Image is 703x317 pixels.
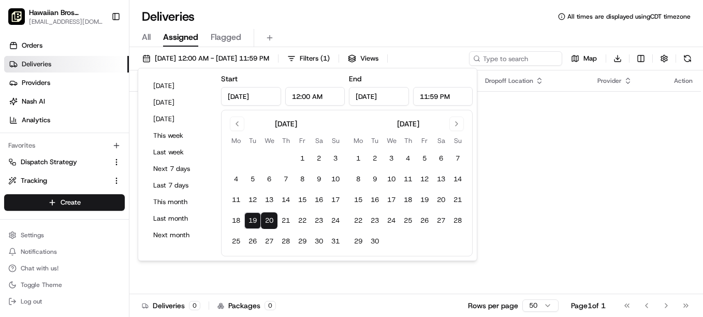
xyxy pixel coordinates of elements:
button: Last week [149,145,211,160]
button: Next 7 days [149,162,211,176]
label: End [349,74,361,83]
input: Time [413,87,473,106]
div: 📗 [10,151,19,160]
div: Deliveries [142,300,200,311]
button: 11 [228,192,244,208]
span: Log out [21,297,42,306]
span: Assigned [163,31,198,44]
button: Create [4,194,125,211]
button: 9 [311,171,327,188]
button: 2 [311,150,327,167]
button: Notifications [4,244,125,259]
img: Nash [10,10,31,31]
button: 14 [277,192,294,208]
button: 20 [261,212,277,229]
button: 2 [367,150,383,167]
button: 15 [350,192,367,208]
button: 27 [433,212,449,229]
p: Welcome 👋 [10,41,188,58]
span: Flagged [211,31,241,44]
button: [DATE] [149,112,211,126]
span: Toggle Theme [21,281,62,289]
button: 17 [383,192,400,208]
th: Saturday [311,135,327,146]
input: Date [349,87,409,106]
img: Hawaiian Bros (Springdale, AR_Sunset) [8,8,25,25]
span: [EMAIL_ADDRESS][DOMAIN_NAME] [29,18,105,26]
button: 1 [294,150,311,167]
button: 21 [449,192,466,208]
div: Packages [217,300,276,311]
button: 28 [277,233,294,250]
a: Analytics [4,112,129,128]
span: Create [61,198,81,207]
h1: Deliveries [142,8,195,25]
button: 30 [367,233,383,250]
button: 24 [383,212,400,229]
button: This month [149,195,211,209]
input: Clear [27,67,171,78]
th: Sunday [449,135,466,146]
input: Type to search [469,51,562,66]
span: Notifications [21,248,57,256]
th: Thursday [277,135,294,146]
button: 12 [416,171,433,188]
div: Action [674,77,693,85]
button: Hawaiian Bros (Springdale, AR_Sunset)Hawaiian Bros ([GEOGRAPHIC_DATA], [GEOGRAPHIC_DATA])[EMAIL_A... [4,4,107,29]
button: 9 [367,171,383,188]
span: Tracking [21,176,47,185]
span: Orders [22,41,42,50]
button: 5 [244,171,261,188]
a: Powered byPylon [73,175,125,183]
span: Chat with us! [21,264,58,272]
button: 28 [449,212,466,229]
th: Wednesday [261,135,277,146]
input: Date [221,87,281,106]
button: Last month [149,211,211,226]
div: 0 [189,301,200,310]
button: 1 [350,150,367,167]
button: Dispatch Strategy [4,154,125,170]
button: 25 [228,233,244,250]
span: Knowledge Base [21,150,79,161]
button: 6 [261,171,277,188]
span: Providers [22,78,50,88]
button: 31 [327,233,344,250]
button: Log out [4,294,125,309]
button: 6 [433,150,449,167]
a: Nash AI [4,93,129,110]
p: Rows per page [468,300,518,311]
button: Views [343,51,383,66]
button: 26 [244,233,261,250]
a: Deliveries [4,56,129,73]
span: Deliveries [22,60,51,69]
button: 25 [400,212,416,229]
button: 7 [277,171,294,188]
button: 7 [449,150,466,167]
a: Tracking [8,176,108,185]
div: [DATE] [397,119,419,129]
button: 14 [449,171,466,188]
button: Hawaiian Bros ([GEOGRAPHIC_DATA], [GEOGRAPHIC_DATA]) [29,7,105,18]
button: This week [149,128,211,143]
a: 📗Knowledge Base [6,146,83,165]
button: 4 [228,171,244,188]
button: 15 [294,192,311,208]
span: Views [360,54,378,63]
span: Provider [597,77,622,85]
input: Time [285,87,345,106]
button: Refresh [680,51,695,66]
button: [DATE] 12:00 AM - [DATE] 11:59 PM [138,51,274,66]
button: 8 [294,171,311,188]
span: All times are displayed using CDT timezone [567,12,691,21]
div: Favorites [4,137,125,154]
th: Thursday [400,135,416,146]
button: 13 [261,192,277,208]
button: Settings [4,228,125,242]
button: Go to next month [449,117,464,131]
div: [DATE] [275,119,297,129]
button: 12 [244,192,261,208]
th: Friday [416,135,433,146]
button: 29 [294,233,311,250]
span: Settings [21,231,44,239]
